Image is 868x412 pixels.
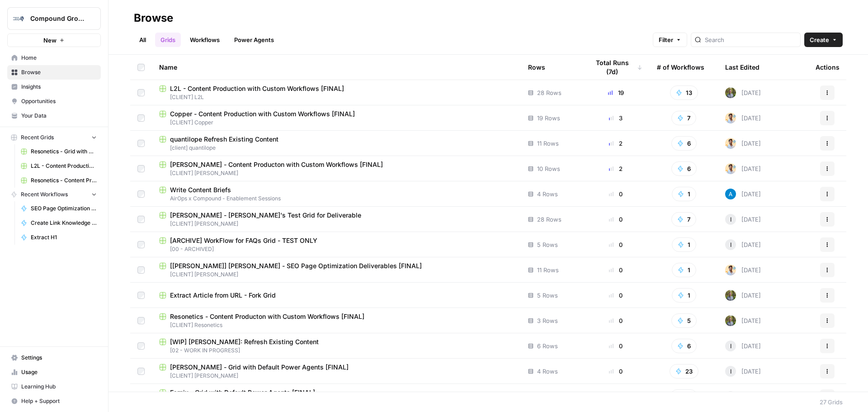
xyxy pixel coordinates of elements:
[725,189,736,199] img: o3cqybgnmipr355j8nz4zpq1mc6x
[537,164,560,173] span: 10 Rows
[159,84,514,101] a: L2L - Content Production with Custom Workflows [FINAL][CLIENT] L2L
[810,35,829,44] span: Create
[159,312,514,329] a: Resonetics - Content Producton with Custom Workflows [FINAL][CLIENT] Resonetics
[725,315,761,326] div: [DATE]
[170,135,278,144] span: quantilope Refresh Existing Content
[725,163,736,174] img: lbvmmv95rfn6fxquksmlpnk8be0v
[589,265,642,275] div: 0
[705,35,797,44] input: Search
[725,315,736,326] img: ir1ty8mf6kvc1hjjoy03u9yxuew8
[7,80,101,94] a: Insights
[134,33,151,47] a: All
[671,339,697,353] button: 6
[670,389,698,404] button: 17
[589,164,642,173] div: 2
[653,33,687,47] button: Filter
[21,368,97,376] span: Usage
[725,138,736,149] img: lbvmmv95rfn6fxquksmlpnk8be0v
[7,365,101,379] a: Usage
[43,36,57,45] span: New
[159,118,514,127] span: [CLIENT] Copper
[7,7,101,30] button: Workspace: Compound Growth
[589,291,642,300] div: 0
[7,350,101,365] a: Settings
[170,160,383,169] span: [PERSON_NAME] - Content Producton with Custom Workflows [FINAL]
[589,316,642,325] div: 0
[21,133,54,142] span: Recent Grids
[170,337,319,346] span: [WIP] [PERSON_NAME]: Refresh Existing Content
[671,111,696,125] button: 7
[21,383,97,391] span: Learning Hub
[670,85,698,100] button: 13
[725,391,761,402] div: [DATE]
[21,190,68,199] span: Recent Workflows
[159,211,514,228] a: [PERSON_NAME] - [PERSON_NAME]'s Test Grid for Deliverable[CLIENT] [PERSON_NAME]
[671,161,697,176] button: 6
[725,341,761,351] div: [DATE]
[816,55,840,80] div: Actions
[7,51,101,65] a: Home
[155,33,181,47] a: Grids
[7,379,101,394] a: Learning Hub
[657,55,704,80] div: # of Workflows
[17,173,101,188] a: Resonetics - Content Producton with Custom Workflows [FINAL]
[672,237,696,252] button: 1
[537,215,561,224] span: 28 Rows
[589,367,642,376] div: 0
[159,321,514,329] span: [CLIENT] Resonetics
[537,316,558,325] span: 3 Rows
[184,33,225,47] a: Workflows
[7,94,101,109] a: Opportunities
[170,291,276,300] span: Extract Article from URL - Fork Grid
[159,363,514,380] a: [PERSON_NAME] - Grid with Default Power Agents [FINAL][CLIENT] [PERSON_NAME]
[21,397,97,405] span: Help + Support
[17,144,101,159] a: Resonetics - Grid with Default Power Agents [FINAL]
[589,114,642,123] div: 3
[21,68,97,76] span: Browse
[159,194,514,203] span: AirOps x Compound - Enablement Sessions
[589,88,642,97] div: 19
[159,270,514,279] span: [CLIENT] [PERSON_NAME]
[537,291,558,300] span: 5 Rows
[31,176,97,185] span: Resonetics - Content Producton with Custom Workflows [FINAL]
[537,114,560,123] span: 19 Rows
[159,109,514,127] a: Copper - Content Production with Custom Workflows [FINAL][CLIENT] Copper
[10,10,27,27] img: Compound Growth Logo
[7,109,101,123] a: Your Data
[7,188,101,201] button: Recent Workflows
[725,113,761,123] div: [DATE]
[730,240,731,249] span: I
[17,230,101,245] a: Extract H1
[725,265,761,275] div: [DATE]
[671,313,697,328] button: 5
[159,372,514,380] span: [CLIENT] [PERSON_NAME]
[589,189,642,199] div: 0
[229,33,279,47] a: Power Agents
[159,160,514,177] a: [PERSON_NAME] - Content Producton with Custom Workflows [FINAL][CLIENT] [PERSON_NAME]
[589,240,642,249] div: 0
[537,367,558,376] span: 4 Rows
[820,398,843,407] div: 27 Grids
[528,55,545,80] div: Rows
[725,366,761,377] div: [DATE]
[170,312,364,321] span: Resonetics - Content Producton with Custom Workflows [FINAL]
[725,290,736,301] img: ir1ty8mf6kvc1hjjoy03u9yxuew8
[30,14,85,23] span: Compound Growth
[31,233,97,242] span: Extract H1
[159,346,514,355] span: [02 - WORK IN PROGRESS]
[170,211,361,220] span: [PERSON_NAME] - [PERSON_NAME]'s Test Grid for Deliverable
[159,220,514,228] span: [CLIENT] [PERSON_NAME]
[21,54,97,62] span: Home
[670,364,698,379] button: 23
[7,131,101,144] button: Recent Grids
[589,215,642,224] div: 0
[159,144,514,152] span: [client] quantilope
[672,263,696,277] button: 1
[134,11,173,25] div: Browse
[725,138,761,149] div: [DATE]
[725,239,761,250] div: [DATE]
[21,83,97,91] span: Insights
[730,215,731,224] span: I
[7,33,101,47] button: New
[159,291,514,300] a: Extract Article from URL - Fork Grid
